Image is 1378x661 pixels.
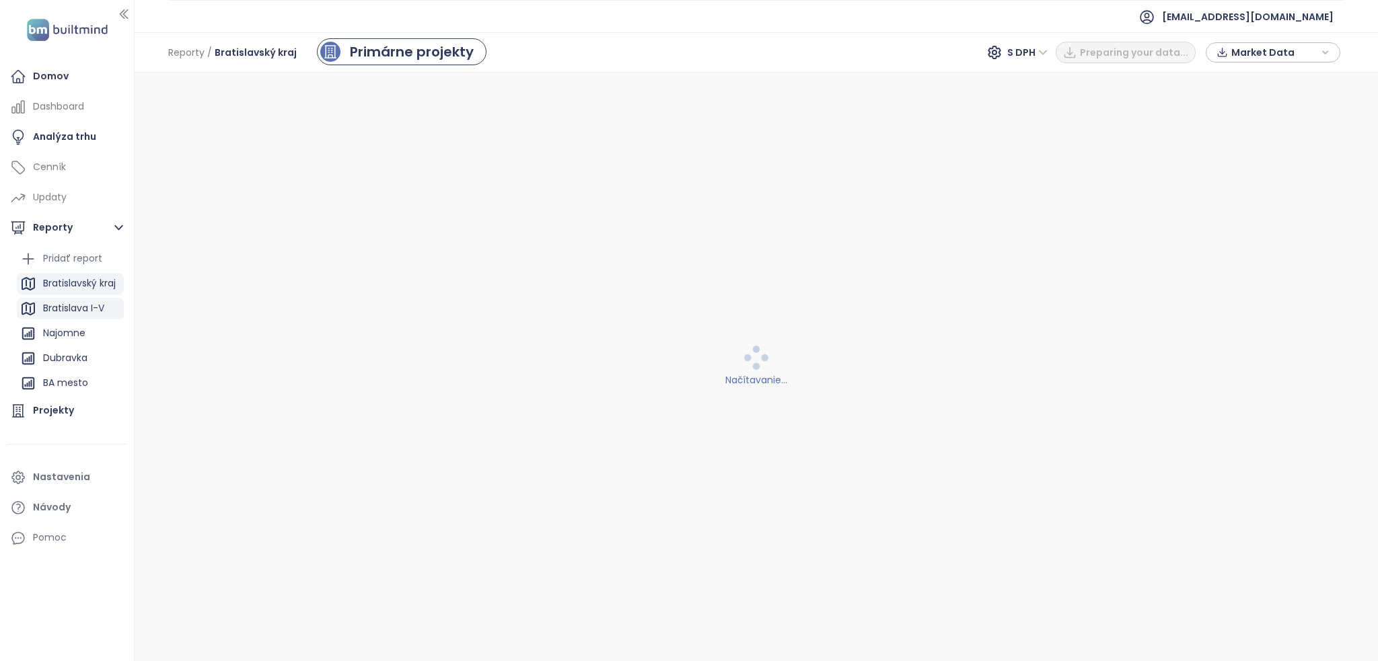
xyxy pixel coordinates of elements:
a: Analýza trhu [7,124,127,151]
div: BA mesto [43,375,88,391]
div: Najomne [17,323,124,344]
div: Pomoc [33,529,67,546]
span: S DPH [1007,42,1048,63]
div: Načítavanie... [143,373,1370,387]
a: Návody [7,494,127,521]
div: Bratislava I-V [43,300,104,317]
div: Projekty [33,402,74,419]
div: Pomoc [7,524,127,551]
div: Najomne [43,325,85,342]
a: Nastavenia [7,464,127,491]
div: Cenník [33,159,66,176]
a: Updaty [7,184,127,211]
button: Reporty [7,215,127,241]
a: Projekty [7,397,127,424]
img: logo [23,16,112,44]
div: Dubravka [43,350,87,366]
div: Pridať report [43,250,102,267]
span: Reporty [168,40,205,65]
div: Dubravka [17,348,124,369]
div: Bratislavský kraj [43,275,116,292]
div: Bratislavský kraj [17,273,124,295]
div: Analýza trhu [33,128,96,145]
div: Nastavenia [33,469,90,485]
span: Market Data [1231,42,1318,63]
div: BA mesto [17,373,124,394]
a: Domov [7,63,127,90]
div: Domov [33,68,69,85]
a: Dashboard [7,93,127,120]
span: Preparing your data... [1080,45,1188,60]
div: Bratislava I-V [17,298,124,319]
span: / [207,40,212,65]
span: Bratislavský kraj [215,40,297,65]
div: Primárne projekty [350,42,474,62]
div: Návody [33,499,71,516]
a: Cenník [7,154,127,181]
div: Dashboard [33,98,84,115]
button: Preparing your data... [1056,42,1196,63]
div: Pridať report [17,248,124,270]
div: Updaty [33,189,67,206]
span: [EMAIL_ADDRESS][DOMAIN_NAME] [1162,1,1334,33]
div: button [1213,42,1333,63]
a: primary [317,38,486,67]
